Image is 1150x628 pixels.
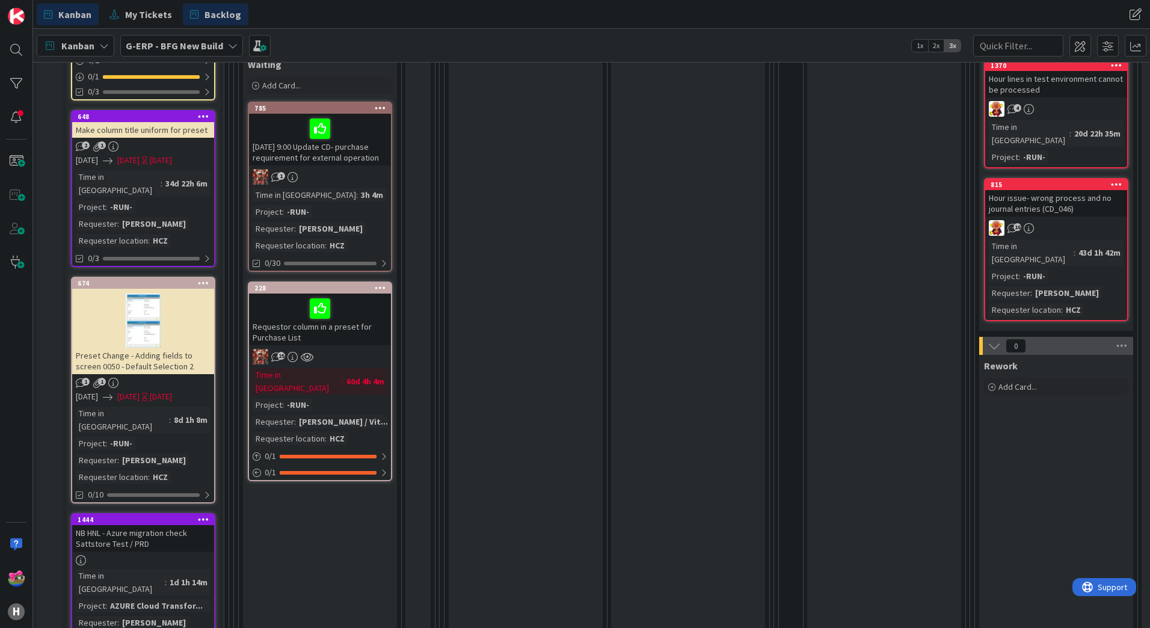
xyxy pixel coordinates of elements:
[249,349,391,365] div: JK
[105,200,107,214] span: :
[88,70,99,83] span: 0 / 1
[1030,286,1032,300] span: :
[72,278,214,289] div: 674
[150,234,171,247] div: HCZ
[72,111,214,138] div: 648Make column title uniform for preset
[162,177,211,190] div: 34d 22h 6m
[76,170,161,197] div: Time in [GEOGRAPHIC_DATA]
[985,60,1127,97] div: 1370Hour lines in test environment cannot be processed
[165,576,167,589] span: :
[72,111,214,122] div: 648
[284,205,312,218] div: -RUN-
[1020,269,1048,283] div: -RUN-
[294,415,296,428] span: :
[72,278,214,374] div: 674Preset Change - Adding fields to screen 0050 - Default Selection 2
[265,466,276,479] span: 0 / 1
[284,398,312,411] div: -RUN-
[249,169,391,185] div: JK
[277,172,285,180] span: 1
[1020,150,1048,164] div: -RUN-
[262,80,301,91] span: Add Card...
[98,378,106,386] span: 1
[253,205,282,218] div: Project
[117,390,140,403] span: [DATE]
[76,154,98,167] span: [DATE]
[254,284,391,292] div: 228
[119,454,189,467] div: [PERSON_NAME]
[989,120,1069,147] div: Time in [GEOGRAPHIC_DATA]
[72,348,214,374] div: Preset Change - Adding fields to screen 0050 - Default Selection 2
[148,234,150,247] span: :
[989,220,1004,236] img: LC
[78,279,214,288] div: 674
[985,190,1127,217] div: Hour issue- wrong process and no journal entries (CD_046)
[985,220,1127,236] div: LC
[1069,127,1071,140] span: :
[253,222,294,235] div: Requester
[76,569,165,596] div: Time in [GEOGRAPHIC_DATA]
[8,570,25,586] img: JK
[325,239,327,252] span: :
[991,61,1127,70] div: 1370
[161,177,162,190] span: :
[325,432,327,445] span: :
[1071,127,1124,140] div: 20d 22h 35m
[249,449,391,464] div: 0/1
[107,437,135,450] div: -RUN-
[249,114,391,165] div: [DATE] 9:00 Update CD- purchase requirement for external operation
[8,603,25,620] div: H
[88,85,99,98] span: 0/3
[1061,303,1063,316] span: :
[253,188,356,202] div: Time in [GEOGRAPHIC_DATA]
[342,375,343,388] span: :
[125,7,172,22] span: My Tickets
[98,141,106,149] span: 1
[150,390,172,403] div: [DATE]
[126,40,223,52] b: G-ERP - BFG New Build
[204,7,241,22] span: Backlog
[253,398,282,411] div: Project
[1075,246,1124,259] div: 43d 1h 42m
[989,239,1074,266] div: Time in [GEOGRAPHIC_DATA]
[76,234,148,247] div: Requester location
[253,432,325,445] div: Requester location
[82,141,90,149] span: 2
[88,488,103,501] span: 0/10
[1018,150,1020,164] span: :
[248,102,392,272] a: 785[DATE] 9:00 Update CD- purchase requirement for external operationJKTime in [GEOGRAPHIC_DATA]:...
[253,415,294,428] div: Requester
[1074,246,1075,259] span: :
[1032,286,1102,300] div: [PERSON_NAME]
[249,294,391,345] div: Requestor column in a preset for Purchase List
[1013,223,1021,231] span: 16
[277,352,285,360] span: 25
[989,150,1018,164] div: Project
[248,58,281,70] span: Waiting
[249,465,391,480] div: 0/1
[71,110,215,267] a: 648Make column title uniform for preset[DATE][DATE][DATE]Time in [GEOGRAPHIC_DATA]:34d 22h 6mProj...
[1063,303,1084,316] div: HCZ
[71,277,215,503] a: 674Preset Change - Adding fields to screen 0050 - Default Selection 2[DATE][DATE][DATE]Time in [G...
[973,35,1063,57] input: Quick Filter...
[76,407,169,433] div: Time in [GEOGRAPHIC_DATA]
[169,413,171,426] span: :
[989,303,1061,316] div: Requester location
[119,217,189,230] div: [PERSON_NAME]
[148,470,150,484] span: :
[25,2,55,16] span: Support
[72,69,214,84] div: 0/1
[282,398,284,411] span: :
[296,415,391,428] div: [PERSON_NAME] / Vit...
[183,4,248,25] a: Backlog
[117,454,119,467] span: :
[327,432,348,445] div: HCZ
[61,38,94,53] span: Kanban
[117,217,119,230] span: :
[282,205,284,218] span: :
[928,40,944,52] span: 2x
[265,450,276,463] span: 0 / 1
[327,239,348,252] div: HCZ
[985,60,1127,71] div: 1370
[72,514,214,552] div: 1444NB HNL - Azure migration check Sattstore Test / PRD
[107,200,135,214] div: -RUN-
